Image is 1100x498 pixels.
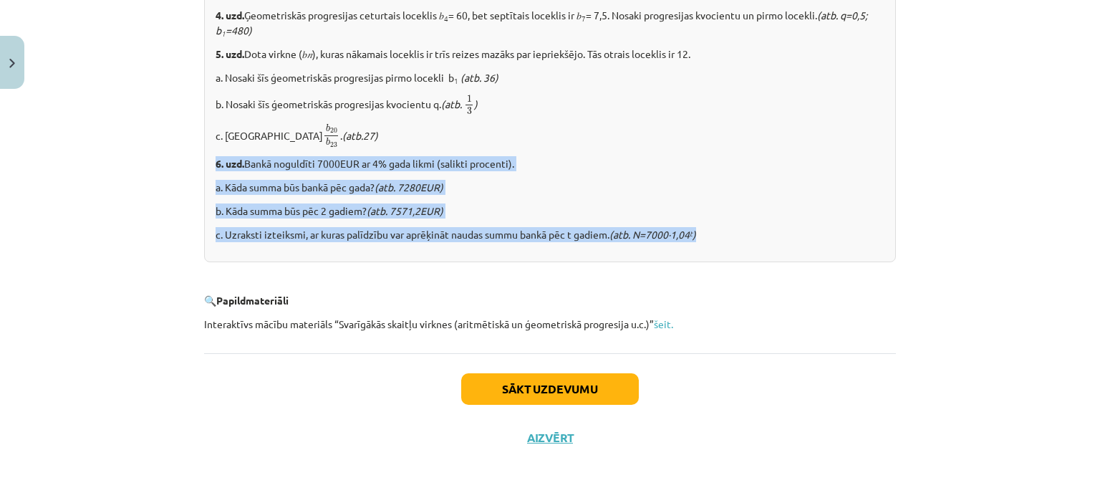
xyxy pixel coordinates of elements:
[216,9,244,21] b: 4. uzd.
[216,47,244,60] b: 5. uzd.
[216,157,244,170] b: 6. uzd.
[654,317,673,330] a: šeit.
[444,13,448,24] sub: 4
[307,47,312,60] em: 𝑛
[460,71,498,84] i: (atb. 36)
[582,13,586,24] sub: 7
[204,317,896,332] p: Interaktīvs mācību materiāls “Svarīgākās skaitļu virknes (aritmētiskā un ģeometriskā progresija u...
[216,70,884,85] p: a. Nosaki šīs ģeometriskās progresijas pirmo locekli b
[216,94,884,115] p: b. Nosaki šīs ģeometriskās progresijas kvocientu q.
[474,97,478,110] i: )
[523,431,577,445] button: Aizvērt
[216,8,884,38] p: Ģeometriskās progresijas ceturtais loceklis 𝑏 = 60, bet septītais loceklis ir 𝑏 = 7,5. Nosaki pro...
[693,228,696,241] i: )
[216,47,884,62] p: Dota virkne (𝑏 ), kuras nākamais loceklis ir trīs reizes mazāks par iepriekšējo. Tās otrais locek...
[609,228,690,241] i: (atb. N=7000∙1,04
[375,181,443,193] i: (atb. 7280EUR)
[342,128,378,141] i: (atb.27)
[326,138,330,146] span: b
[454,75,458,86] sub: 1
[216,294,289,307] b: Papildmateriāli
[441,97,462,110] i: (atb.
[467,95,472,102] span: 1
[216,156,884,171] p: Bankā noguldīti 7000EUR ar 4% gada likmi (salikti procenti).
[216,203,884,219] p: b. Kāda summa būs pēc 2 gadiem?
[216,227,884,242] p: c. Uzraksti izteiksmi, ar kuras palīdzību var aprēķināt naudas summu bankā pēc t gadiem.
[461,373,639,405] button: Sākt uzdevumu
[221,28,226,39] sub: 1
[690,228,693,239] sup: t
[326,125,330,133] span: b
[9,59,15,68] img: icon-close-lesson-0947bae3869378f0d4975bcd49f059093ad1ed9edebbc8119c70593378902aed.svg
[226,24,252,37] i: =480)
[330,142,337,147] span: 23
[467,107,472,115] span: 3
[367,204,443,217] i: (atb. 7571,2EUR)
[216,124,884,148] p: c. [GEOGRAPHIC_DATA] .
[216,180,884,195] p: a. Kāda summa būs bankā pēc gada?
[330,128,337,133] span: 20
[204,293,896,308] p: 🔍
